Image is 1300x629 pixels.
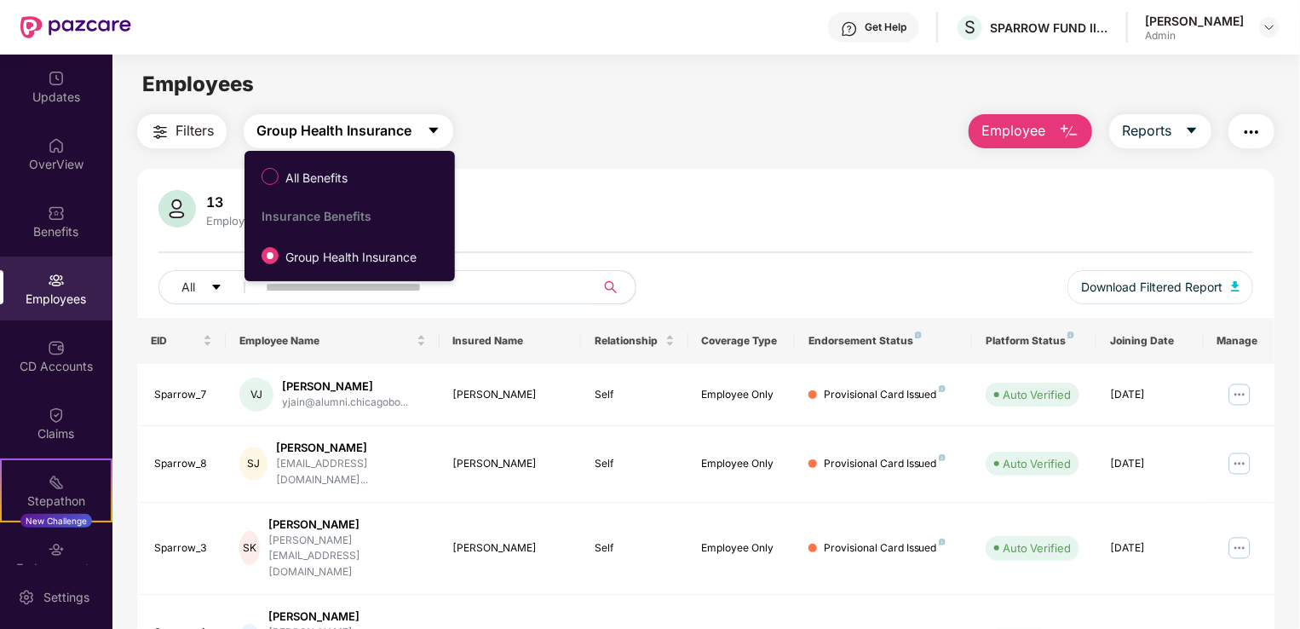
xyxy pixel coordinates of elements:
img: manageButton [1226,534,1253,562]
div: Admin [1145,29,1244,43]
img: svg+xml;base64,PHN2ZyB4bWxucz0iaHR0cDovL3d3dy53My5vcmcvMjAwMC9zdmciIHdpZHRoPSIyNCIgaGVpZ2h0PSIyNC... [150,122,170,142]
div: Self [595,540,674,557]
div: [PERSON_NAME][EMAIL_ADDRESS][DOMAIN_NAME] [268,533,425,581]
img: svg+xml;base64,PHN2ZyBpZD0iRW5kb3JzZW1lbnRzIiB4bWxucz0iaHR0cDovL3d3dy53My5vcmcvMjAwMC9zdmciIHdpZH... [48,541,65,558]
span: Employee [981,120,1045,141]
span: search [594,280,627,294]
img: manageButton [1226,381,1253,408]
button: Filters [137,114,227,148]
span: EID [151,334,199,348]
th: EID [137,318,226,364]
div: Provisional Card Issued [824,387,946,403]
img: svg+xml;base64,PHN2ZyBpZD0iRHJvcGRvd24tMzJ4MzIiIHhtbG5zPSJodHRwOi8vd3d3LnczLm9yZy8yMDAwL3N2ZyIgd2... [1263,20,1276,34]
img: svg+xml;base64,PHN2ZyB4bWxucz0iaHR0cDovL3d3dy53My5vcmcvMjAwMC9zdmciIHhtbG5zOnhsaW5rPSJodHRwOi8vd3... [1059,122,1079,142]
div: Auto Verified [1003,540,1071,557]
div: [PERSON_NAME] [282,378,408,395]
span: Employee Name [239,334,412,348]
img: svg+xml;base64,PHN2ZyBpZD0iQ2xhaW0iIHhtbG5zPSJodHRwOi8vd3d3LnczLm9yZy8yMDAwL3N2ZyIgd2lkdGg9IjIwIi... [48,407,65,424]
th: Manage [1204,318,1274,364]
div: [PERSON_NAME] [268,516,425,533]
div: Provisional Card Issued [824,540,946,557]
div: [PERSON_NAME] [268,609,425,625]
button: Reportscaret-down [1109,114,1211,148]
th: Employee Name [226,318,439,364]
img: svg+xml;base64,PHN2ZyB4bWxucz0iaHR0cDovL3d3dy53My5vcmcvMjAwMC9zdmciIHdpZHRoPSI4IiBoZWlnaHQ9IjgiIH... [939,539,946,545]
img: svg+xml;base64,PHN2ZyB4bWxucz0iaHR0cDovL3d3dy53My5vcmcvMjAwMC9zdmciIHdpZHRoPSI4IiBoZWlnaHQ9IjgiIH... [939,454,946,461]
span: Relationship [595,334,661,348]
img: svg+xml;base64,PHN2ZyBpZD0iU2V0dGluZy0yMHgyMCIgeG1sbnM9Imh0dHA6Ly93d3cudzMub3JnLzIwMDAvc3ZnIiB3aW... [18,589,35,606]
img: New Pazcare Logo [20,16,131,38]
img: svg+xml;base64,PHN2ZyBpZD0iSGVscC0zMngzMiIgeG1sbnM9Imh0dHA6Ly93d3cudzMub3JnLzIwMDAvc3ZnIiB3aWR0aD... [841,20,858,38]
div: [PERSON_NAME] [453,456,568,472]
img: svg+xml;base64,PHN2ZyBpZD0iQmVuZWZpdHMiIHhtbG5zPSJodHRwOi8vd3d3LnczLm9yZy8yMDAwL3N2ZyIgd2lkdGg9Ij... [48,205,65,222]
img: svg+xml;base64,PHN2ZyB4bWxucz0iaHR0cDovL3d3dy53My5vcmcvMjAwMC9zdmciIHdpZHRoPSI4IiBoZWlnaHQ9IjgiIH... [939,385,946,392]
div: 13 [203,193,267,211]
img: svg+xml;base64,PHN2ZyB4bWxucz0iaHR0cDovL3d3dy53My5vcmcvMjAwMC9zdmciIHdpZHRoPSI4IiBoZWlnaHQ9IjgiIH... [915,332,922,338]
span: S [964,17,975,38]
div: SPARROW FUND II ADVISORS LLP [990,20,1109,36]
span: All Benefits [279,169,354,188]
th: Coverage Type [688,318,795,364]
div: Insurance Benefits [262,209,447,223]
img: svg+xml;base64,PHN2ZyB4bWxucz0iaHR0cDovL3d3dy53My5vcmcvMjAwMC9zdmciIHhtbG5zOnhsaW5rPSJodHRwOi8vd3... [158,190,196,228]
img: svg+xml;base64,PHN2ZyB4bWxucz0iaHR0cDovL3d3dy53My5vcmcvMjAwMC9zdmciIHdpZHRoPSI4IiBoZWlnaHQ9IjgiIH... [1067,332,1074,338]
img: svg+xml;base64,PHN2ZyB4bWxucz0iaHR0cDovL3d3dy53My5vcmcvMjAwMC9zdmciIHdpZHRoPSIyNCIgaGVpZ2h0PSIyNC... [1241,122,1262,142]
div: [PERSON_NAME] [1145,13,1244,29]
div: Platform Status [986,334,1083,348]
img: svg+xml;base64,PHN2ZyB4bWxucz0iaHR0cDovL3d3dy53My5vcmcvMjAwMC9zdmciIHhtbG5zOnhsaW5rPSJodHRwOi8vd3... [1231,281,1240,291]
div: Employee Only [702,540,781,557]
span: Employees [142,72,254,96]
button: Download Filtered Report [1067,270,1253,304]
div: Self [595,456,674,472]
div: [DATE] [1110,540,1189,557]
div: Endorsement Status [808,334,959,348]
div: [PERSON_NAME] [453,540,568,557]
div: Employees [203,214,267,228]
div: SK [239,531,260,565]
button: Allcaret-down [158,270,262,304]
span: All [181,278,195,297]
img: svg+xml;base64,PHN2ZyB4bWxucz0iaHR0cDovL3d3dy53My5vcmcvMjAwMC9zdmciIHdpZHRoPSIyMSIgaGVpZ2h0PSIyMC... [48,474,65,491]
div: [PERSON_NAME] [276,440,426,456]
span: Download Filtered Report [1081,278,1222,297]
button: Group Health Insurancecaret-down [244,114,453,148]
div: Auto Verified [1003,386,1071,403]
span: Group Health Insurance [279,248,423,267]
div: [DATE] [1110,387,1189,403]
span: Filters [175,120,214,141]
div: Sparrow_3 [154,540,212,557]
div: [EMAIL_ADDRESS][DOMAIN_NAME]... [276,456,426,488]
span: Reports [1122,120,1171,141]
div: [DATE] [1110,456,1189,472]
img: manageButton [1226,450,1253,477]
span: caret-down [210,281,222,295]
div: Settings [38,589,95,606]
div: yjain@alumni.chicagobo... [282,395,408,411]
span: caret-down [1185,124,1199,139]
img: svg+xml;base64,PHN2ZyBpZD0iVXBkYXRlZCIgeG1sbnM9Imh0dHA6Ly93d3cudzMub3JnLzIwMDAvc3ZnIiB3aWR0aD0iMj... [48,70,65,87]
th: Insured Name [440,318,582,364]
span: caret-down [427,124,440,139]
button: search [594,270,636,304]
div: Employee Only [702,387,781,403]
div: New Challenge [20,514,92,528]
div: Sparrow_7 [154,387,212,403]
div: Get Help [865,20,906,34]
div: Employee Only [702,456,781,472]
th: Joining Date [1096,318,1203,364]
img: svg+xml;base64,PHN2ZyBpZD0iSG9tZSIgeG1sbnM9Imh0dHA6Ly93d3cudzMub3JnLzIwMDAvc3ZnIiB3aWR0aD0iMjAiIG... [48,137,65,154]
div: [PERSON_NAME] [453,387,568,403]
div: VJ [239,378,273,412]
div: Self [595,387,674,403]
div: SJ [239,447,267,481]
button: Employee [969,114,1092,148]
img: svg+xml;base64,PHN2ZyBpZD0iQ0RfQWNjb3VudHMiIGRhdGEtbmFtZT0iQ0QgQWNjb3VudHMiIHhtbG5zPSJodHRwOi8vd3... [48,339,65,356]
div: Stepathon [2,493,111,510]
span: Group Health Insurance [256,120,411,141]
div: Provisional Card Issued [824,456,946,472]
div: Auto Verified [1003,455,1071,472]
div: Sparrow_8 [154,456,212,472]
img: svg+xml;base64,PHN2ZyBpZD0iRW1wbG95ZWVzIiB4bWxucz0iaHR0cDovL3d3dy53My5vcmcvMjAwMC9zdmciIHdpZHRoPS... [48,272,65,289]
th: Relationship [581,318,687,364]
